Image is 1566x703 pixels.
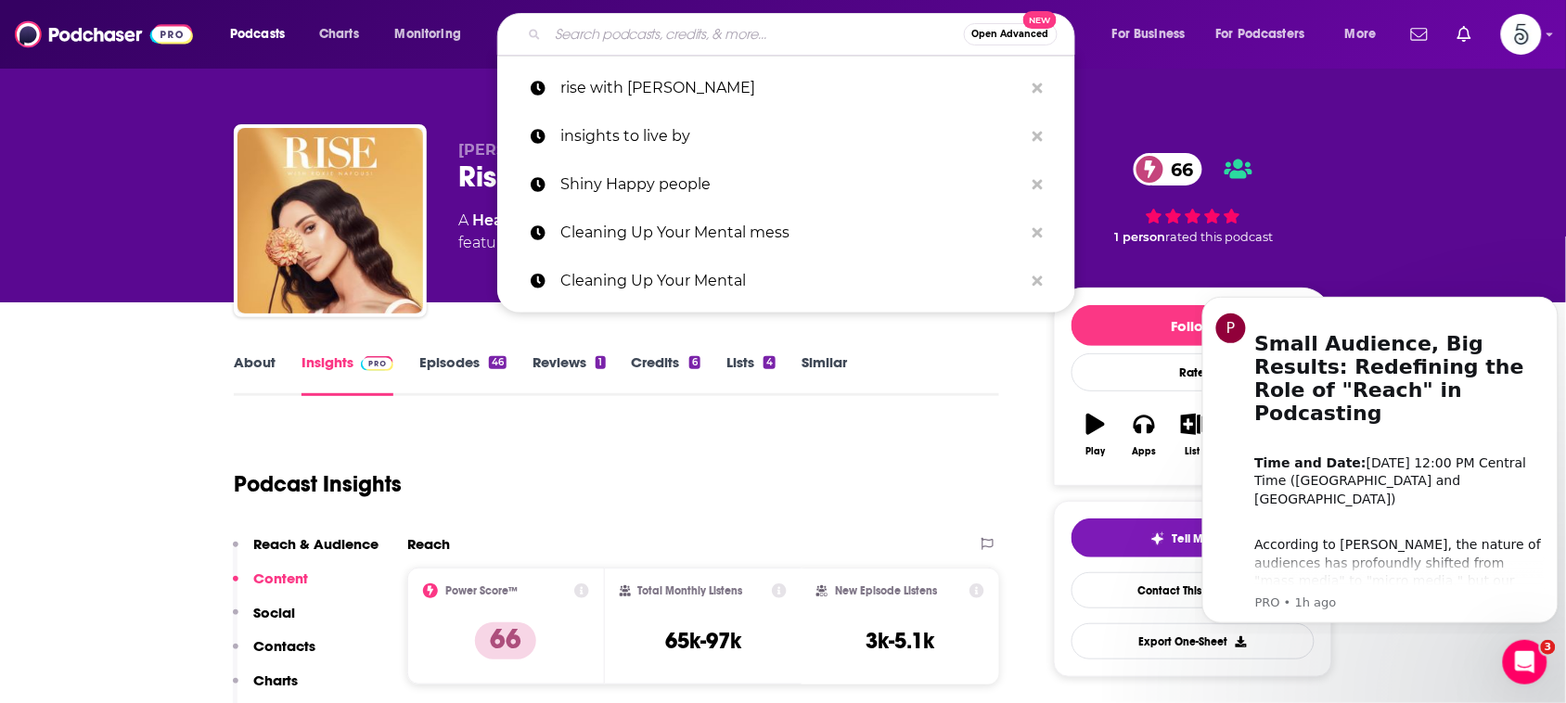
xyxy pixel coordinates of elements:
[234,470,402,498] h1: Podcast Insights
[560,160,1023,209] p: Shiny Happy people
[1169,402,1217,468] button: List
[1150,531,1165,546] img: tell me why sparkle
[1204,19,1332,49] button: open menu
[1072,518,1315,557] button: tell me why sparkleTell Me Why
[533,353,605,396] a: Reviews1
[1166,230,1274,244] span: rated this podcast
[497,64,1075,112] a: rise with [PERSON_NAME]
[964,23,1058,45] button: Open AdvancedNew
[560,112,1023,160] p: insights to live by
[233,637,315,671] button: Contacts
[1503,640,1547,684] iframe: Intercom live chat
[1332,19,1400,49] button: open menu
[665,627,741,655] h3: 65k-97k
[475,622,536,659] p: 66
[1216,21,1305,47] span: For Podcasters
[497,209,1075,257] a: Cleaning Up Your Mental mess
[1099,19,1209,49] button: open menu
[1120,402,1168,468] button: Apps
[1072,353,1315,391] div: Rate
[560,209,1023,257] p: Cleaning Up Your Mental mess
[319,21,359,47] span: Charts
[1023,11,1057,29] span: New
[1072,402,1120,468] button: Play
[15,17,193,52] img: Podchaser - Follow, Share and Rate Podcasts
[1152,153,1202,185] span: 66
[1195,279,1566,634] iframe: Intercom notifications message
[302,353,393,396] a: InsightsPodchaser Pro
[234,353,276,396] a: About
[1134,153,1202,185] a: 66
[233,604,295,638] button: Social
[1086,446,1106,457] div: Play
[1541,640,1556,655] span: 3
[361,356,393,371] img: Podchaser Pro
[1173,531,1237,546] span: Tell Me Why
[217,19,309,49] button: open menu
[1404,19,1435,50] a: Show notifications dropdown
[548,19,964,49] input: Search podcasts, credits, & more...
[560,257,1023,305] p: Cleaning Up Your Mental
[866,627,935,655] h3: 3k-5.1k
[638,584,743,597] h2: Total Monthly Listens
[1072,572,1315,608] a: Contact This Podcast
[489,356,507,369] div: 46
[515,13,1093,56] div: Search podcasts, credits, & more...
[972,30,1049,39] span: Open Advanced
[458,141,643,159] span: [PERSON_NAME] Media
[230,21,285,47] span: Podcasts
[419,353,507,396] a: Episodes46
[1345,21,1377,47] span: More
[253,604,295,621] p: Social
[632,353,700,396] a: Credits6
[253,637,315,655] p: Contacts
[497,257,1075,305] a: Cleaning Up Your Mental
[458,232,779,254] span: featuring
[1133,446,1157,457] div: Apps
[802,353,847,396] a: Similar
[726,353,776,396] a: Lists4
[395,21,461,47] span: Monitoring
[472,211,524,229] a: Health
[253,569,308,587] p: Content
[233,569,308,604] button: Content
[407,535,450,553] h2: Reach
[835,584,937,597] h2: New Episode Listens
[382,19,485,49] button: open menu
[497,112,1075,160] a: insights to live by
[1072,305,1315,346] button: Follow
[1112,21,1186,47] span: For Business
[497,160,1075,209] a: Shiny Happy people
[458,210,779,254] div: A podcast
[233,535,379,569] button: Reach & Audience
[1072,623,1315,659] button: Export One-Sheet
[596,356,605,369] div: 1
[253,671,298,689] p: Charts
[1054,141,1332,256] div: 66 1 personrated this podcast
[1501,14,1542,55] img: User Profile
[1186,446,1200,457] div: List
[764,356,776,369] div: 4
[445,584,518,597] h2: Power Score™
[237,128,423,313] img: Rise with Roxie
[1450,19,1479,50] a: Show notifications dropdown
[1115,230,1166,244] span: 1 person
[253,535,379,553] p: Reach & Audience
[560,64,1023,112] p: rise with roxie
[689,356,700,369] div: 6
[1501,14,1542,55] span: Logged in as Spiral5-G2
[307,19,370,49] a: Charts
[1501,14,1542,55] button: Show profile menu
